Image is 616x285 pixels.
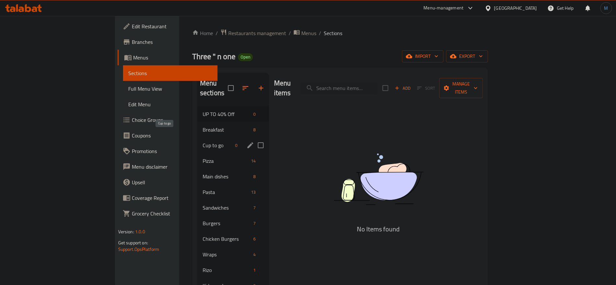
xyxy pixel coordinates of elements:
div: Menu-management [424,4,464,12]
a: Menu disclaimer [118,159,218,175]
span: 6 [251,236,258,242]
button: Add [392,83,413,93]
span: Rizo [203,266,251,274]
div: Breakfast8 [197,122,269,137]
a: Promotions [118,143,218,159]
span: Sections [128,69,213,77]
div: Cup to go0edit [197,137,269,153]
span: Select all sections [224,81,238,95]
div: Chicken Burgers6 [197,231,269,247]
span: Open [238,54,253,60]
div: items [233,141,240,149]
span: Breakfast [203,126,251,134]
span: Cup to go [203,141,233,149]
div: Sandwiches [203,204,251,212]
span: Menus [301,29,316,37]
div: Pasta13 [197,184,269,200]
a: Grocery Checklist [118,206,218,221]
a: Upsell [118,175,218,190]
span: Pasta [203,188,249,196]
span: Pizza [203,157,249,165]
div: [GEOGRAPHIC_DATA] [494,5,537,12]
li: / [289,29,291,37]
div: items [248,157,258,165]
div: items [251,219,258,227]
div: items [251,204,258,212]
a: Menus [294,29,316,37]
span: Get support on: [118,239,148,247]
span: 8 [251,174,258,180]
a: Full Menu View [123,81,218,97]
span: Sort sections [238,80,253,96]
span: Burgers [203,219,251,227]
button: Add section [253,80,269,96]
div: items [251,251,258,258]
span: UP TO 40% Off [203,110,251,118]
h5: No Items found [297,224,460,234]
span: Add item [392,83,413,93]
div: items [251,110,258,118]
div: Burgers7 [197,215,269,231]
a: Menus [118,50,218,65]
span: Menu disclaimer [132,163,213,171]
span: Menus [133,54,213,61]
div: items [251,235,258,243]
span: Coupons [132,132,213,139]
div: Pizza14 [197,153,269,169]
button: export [446,50,488,62]
div: items [251,266,258,274]
span: import [407,52,438,60]
span: Coverage Report [132,194,213,202]
span: Restaurants management [228,29,286,37]
span: Manage items [445,80,478,96]
a: Coupons [118,128,218,143]
img: dish.svg [297,136,460,222]
span: Choice Groups [132,116,213,124]
span: Select section first [413,83,439,93]
div: Rizo1 [197,262,269,278]
span: 7 [251,220,258,227]
a: Support.OpsPlatform [118,245,159,253]
span: 0 [251,111,258,117]
button: Manage items [439,78,483,98]
span: 0 [233,142,240,149]
a: Choice Groups [118,112,218,128]
span: 8 [251,127,258,133]
span: Main dishes [203,173,251,180]
div: items [251,173,258,180]
span: 14 [248,158,258,164]
span: Branches [132,38,213,46]
span: 13 [248,189,258,195]
span: Add [394,84,411,92]
div: Wraps4 [197,247,269,262]
span: Promotions [132,147,213,155]
span: 4 [251,252,258,258]
span: Version: [118,227,134,236]
span: Chicken Burgers [203,235,251,243]
a: Edit Menu [123,97,218,112]
div: Open [238,53,253,61]
span: 1 [251,267,258,273]
div: items [248,188,258,196]
span: Edit Menu [128,100,213,108]
a: Sections [123,65,218,81]
span: export [451,52,483,60]
input: search [301,83,377,94]
span: Sections [324,29,342,37]
button: edit [245,140,255,150]
span: Full Menu View [128,85,213,93]
span: M [604,5,608,12]
span: 7 [251,205,258,211]
span: Wraps [203,251,251,258]
li: / [319,29,321,37]
h2: Menu items [274,78,293,98]
span: Edit Restaurant [132,22,213,30]
a: Edit Restaurant [118,19,218,34]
